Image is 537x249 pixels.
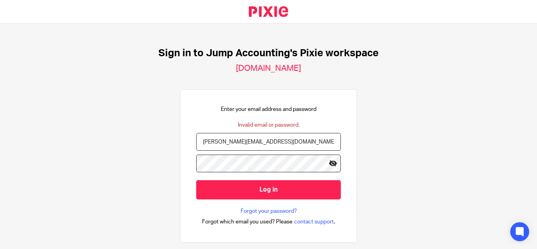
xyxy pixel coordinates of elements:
p: Enter your email address and password [221,105,316,113]
input: Log in [196,180,341,199]
h2: [DOMAIN_NAME] [236,63,301,74]
div: Invalid email or password. [238,121,300,129]
span: Forgot which email you used? Please [202,218,292,226]
h1: Sign in to Jump Accounting's Pixie workspace [158,47,379,59]
div: . [202,217,335,226]
span: contact support [294,218,334,226]
input: name@example.com [196,133,341,151]
a: Forgot your password? [241,207,297,215]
